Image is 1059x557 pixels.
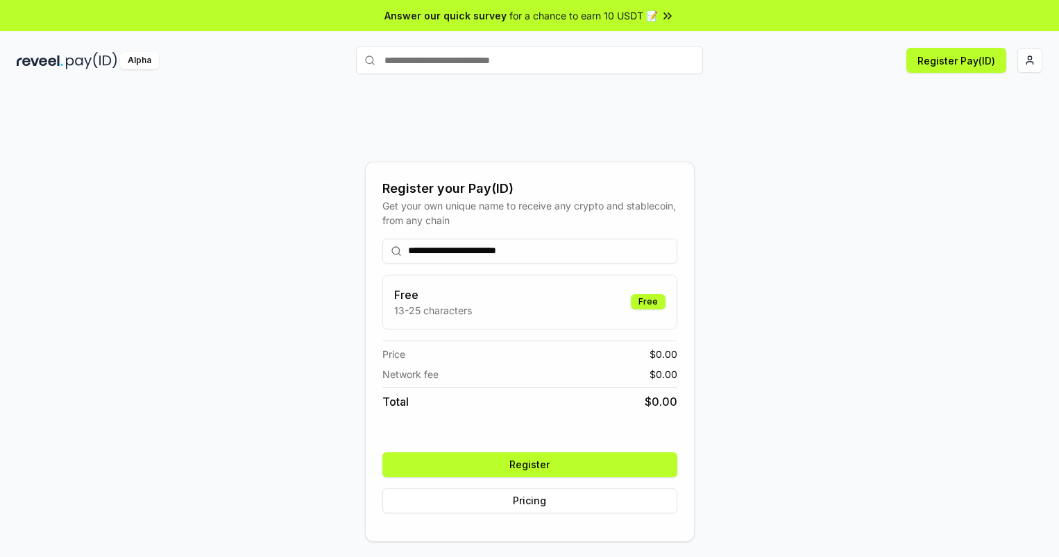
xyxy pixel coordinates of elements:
[120,52,159,69] div: Alpha
[650,347,677,361] span: $ 0.00
[382,488,677,513] button: Pricing
[382,179,677,198] div: Register your Pay(ID)
[382,198,677,228] div: Get your own unique name to receive any crypto and stablecoin, from any chain
[394,303,472,318] p: 13-25 characters
[384,8,507,23] span: Answer our quick survey
[17,52,63,69] img: reveel_dark
[382,347,405,361] span: Price
[66,52,117,69] img: pay_id
[509,8,658,23] span: for a chance to earn 10 USDT 📝
[382,452,677,477] button: Register
[631,294,666,309] div: Free
[394,286,472,303] h3: Free
[382,393,409,410] span: Total
[650,367,677,382] span: $ 0.00
[906,48,1006,73] button: Register Pay(ID)
[645,393,677,410] span: $ 0.00
[382,367,439,382] span: Network fee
